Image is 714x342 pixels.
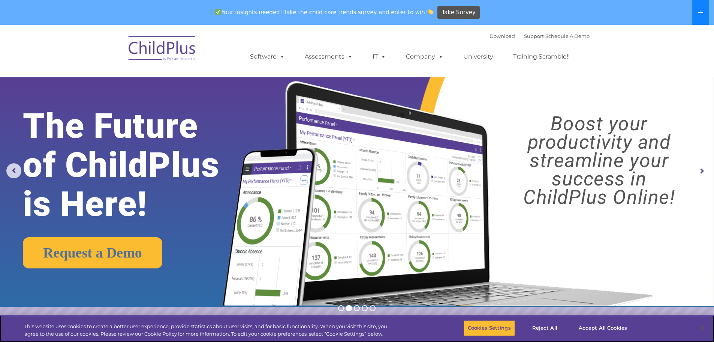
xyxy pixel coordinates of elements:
button: Reject All [521,320,568,336]
a: IT [365,49,394,64]
div: This website uses cookies to create a better user experience, provide statistics about user visit... [24,323,393,337]
a: Company [398,49,451,64]
a: Schedule A Demo [545,33,590,39]
button: Close [694,320,710,336]
img: ChildPlus by Procare Solutions [125,31,200,68]
a: University [456,49,501,64]
a: Software [242,49,292,64]
img: ✅ [215,9,221,15]
rs-layer: Boost your productivity and streamline your success in ChildPlus Online! [493,115,705,206]
span: Last name [104,50,127,55]
span: Take Survey [442,6,476,19]
a: Support [524,33,544,39]
button: Accept All Cookies [575,320,631,336]
a: Assessments [297,49,360,64]
a: Request a Demo [23,237,162,268]
font: | [489,33,590,39]
a: Download [489,33,515,39]
a: Training Scramble!! [506,49,577,64]
rs-layer: The Future of ChildPlus is Here! [23,107,251,224]
span: Your insights needed! Take the child care trends survey and enter to win! [212,5,437,20]
a: Take Survey [437,6,480,19]
button: Cookies Settings [464,320,515,336]
span: Phone number [104,80,136,86]
img: 👏 [428,9,433,15]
